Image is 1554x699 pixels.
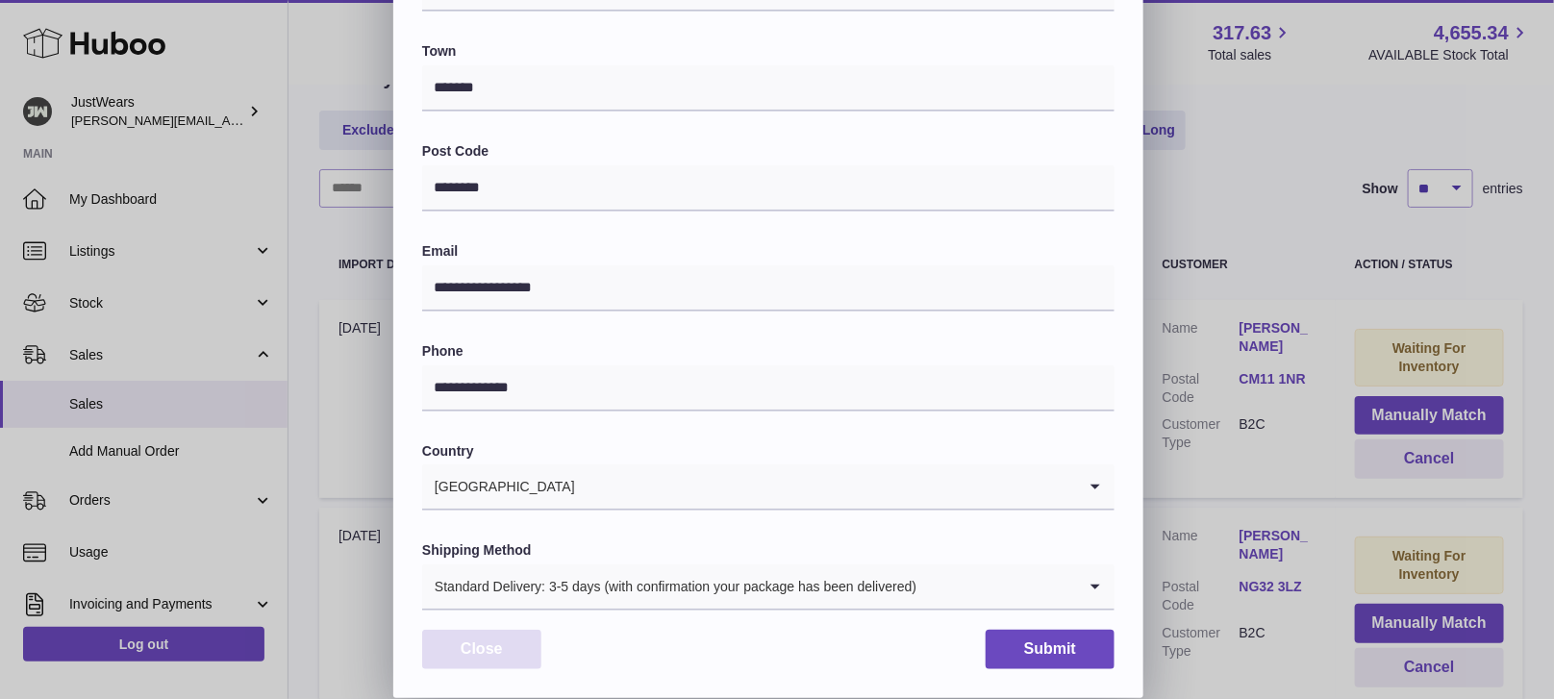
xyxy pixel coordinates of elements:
div: Search for option [422,564,1115,611]
span: Standard Delivery: 3-5 days (with confirmation your package has been delivered) [422,564,917,609]
label: Post Code [422,142,1115,161]
button: Close [422,630,541,669]
input: Search for option [917,564,1076,609]
label: Email [422,242,1115,261]
button: Submit [986,630,1115,669]
label: Shipping Method [422,541,1115,560]
label: Country [422,442,1115,461]
label: Town [422,42,1115,61]
label: Phone [422,342,1115,361]
span: [GEOGRAPHIC_DATA] [422,464,576,509]
div: Search for option [422,464,1115,511]
input: Search for option [576,464,1076,509]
